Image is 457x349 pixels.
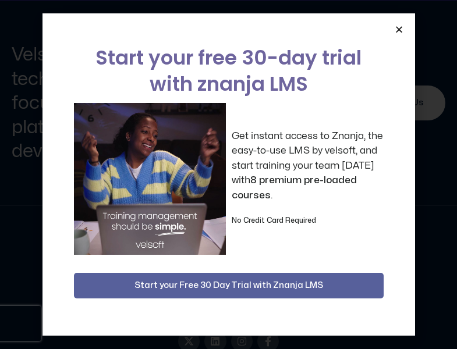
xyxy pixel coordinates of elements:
h2: Start your free 30-day trial with znanja LMS [74,45,384,97]
img: a woman sitting at her laptop dancing [74,103,226,255]
strong: No Credit Card Required [232,217,316,224]
a: Close [395,25,403,34]
button: Start your Free 30 Day Trial with Znanja LMS [74,273,384,298]
span: Start your Free 30 Day Trial with Znanja LMS [134,279,323,293]
strong: 8 premium pre-loaded courses [232,175,357,200]
p: Get instant access to Znanja, the easy-to-use LMS by velsoft, and start training your team [DATE]... [232,129,384,203]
